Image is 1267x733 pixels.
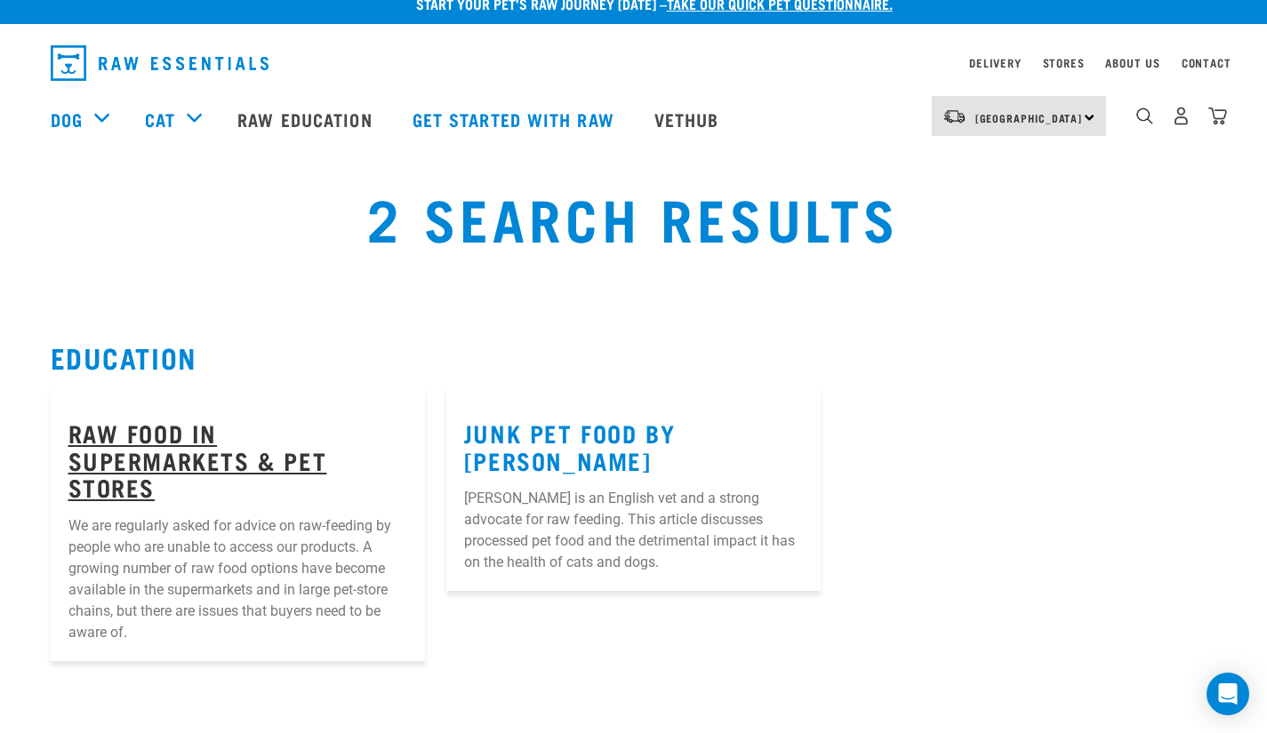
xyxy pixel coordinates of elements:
[51,341,1217,373] h2: Education
[36,38,1231,88] nav: dropdown navigation
[145,106,175,132] a: Cat
[51,45,269,81] img: Raw Essentials Logo
[68,515,407,643] p: We are regularly asked for advice on raw-feeding by people who are unable to access our products....
[244,185,1024,249] h1: 2 Search Results
[1182,60,1231,66] a: Contact
[1043,60,1085,66] a: Stores
[1208,107,1227,125] img: home-icon@2x.png
[1207,673,1249,715] div: Open Intercom Messenger
[464,426,676,466] a: Junk Pet Food by [PERSON_NAME]
[1136,108,1153,124] img: home-icon-1@2x.png
[969,60,1021,66] a: Delivery
[1105,60,1159,66] a: About Us
[637,84,742,155] a: Vethub
[1172,107,1191,125] img: user.png
[975,115,1083,121] span: [GEOGRAPHIC_DATA]
[464,488,803,573] p: [PERSON_NAME] is an English vet and a strong advocate for raw feeding. This article discusses pro...
[220,84,394,155] a: Raw Education
[942,108,966,124] img: van-moving.png
[51,106,83,132] a: Dog
[395,84,637,155] a: Get started with Raw
[68,426,327,493] a: Raw Food in Supermarkets & Pet Stores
